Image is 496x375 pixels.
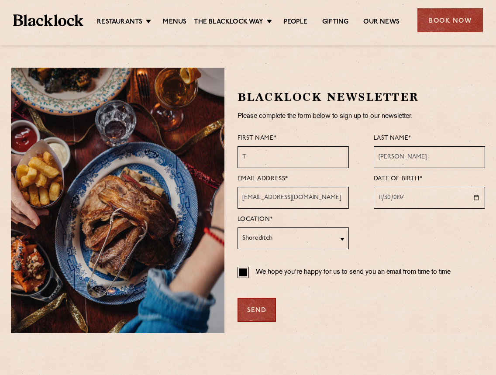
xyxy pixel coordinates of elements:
input: Type your first name [238,146,349,168]
h2: Blacklock Newsletter [238,89,485,105]
label: First name* [238,133,277,144]
a: People [284,18,307,28]
input: Type your last name [374,146,485,168]
a: Restaurants [97,18,142,28]
a: Gifting [322,18,348,28]
a: Our News [363,18,400,28]
div: Send [238,298,276,322]
p: Please complete the form below to sign up to our newsletter. [238,111,485,122]
label: Email Address* [238,173,288,185]
label: Location* [238,214,273,225]
a: The Blacklock Way [194,18,263,28]
label: Date of Birth* [374,173,422,185]
input: Type your date of birth [374,187,485,209]
label: Last name* [374,133,411,144]
img: BL_Textured_Logo-footer-cropped.svg [13,14,83,26]
p: We hope you're happy for us to send you an email from time to time [256,267,451,278]
input: Type your email address [238,187,349,209]
a: Menus [163,18,186,28]
div: Book Now [417,8,483,32]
